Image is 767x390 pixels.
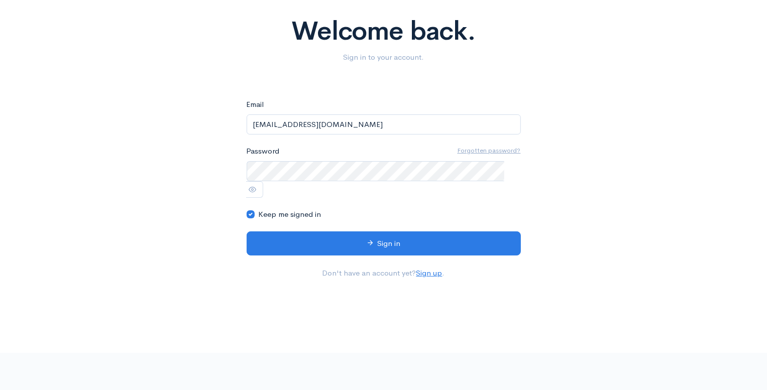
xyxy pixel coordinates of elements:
input: name@example.com [247,114,521,135]
label: Email [247,99,264,110]
p: Sign in to your account. [103,52,664,63]
button: Sign in [247,231,521,256]
a: Forgotten password? [458,146,521,156]
h1: Welcome back. [103,17,664,46]
label: Keep me signed in [259,209,321,220]
label: Password [247,146,280,157]
a: Sign up [416,268,443,278]
u: Forgotten password? [458,146,521,155]
p: Don't have an account yet? . [247,268,521,279]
